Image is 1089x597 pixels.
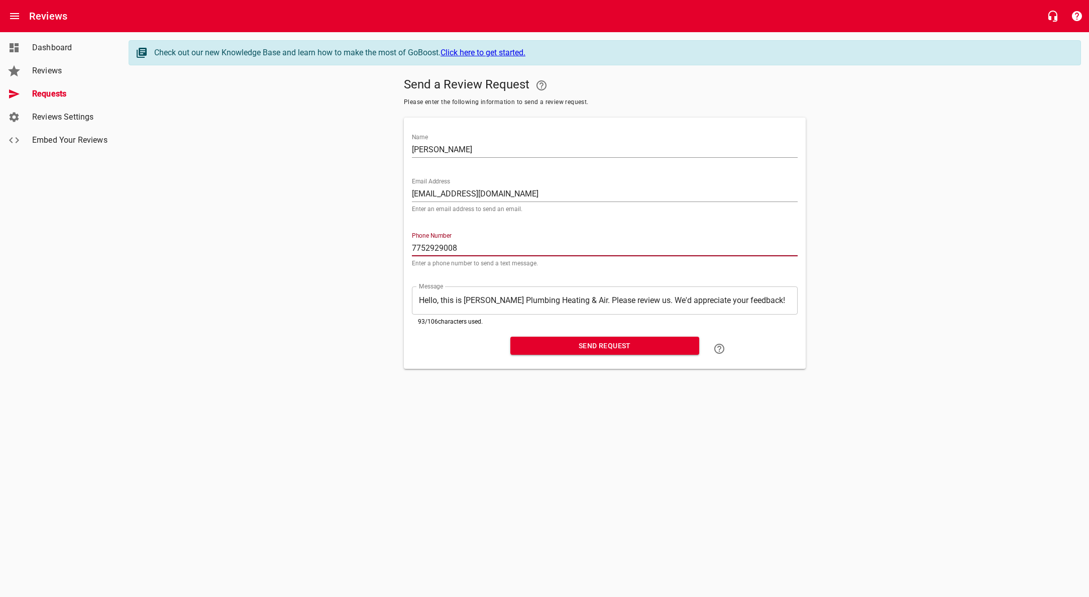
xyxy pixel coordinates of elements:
[419,295,791,305] textarea: Hello, this is [PERSON_NAME] Plumbing Heating & Air. Please review us. We'd appreciate your feedb...
[412,178,450,184] label: Email Address
[412,260,798,266] p: Enter a phone number to send a text message.
[404,97,806,108] span: Please enter the following information to send a review request.
[1065,4,1089,28] button: Support Portal
[510,337,699,355] button: Send Request
[412,134,428,140] label: Name
[707,337,731,361] a: Learn how to "Send a Review Request"
[418,318,483,325] span: 93 / 106 characters used.
[32,111,108,123] span: Reviews Settings
[529,73,554,97] a: Your Google or Facebook account must be connected to "Send a Review Request"
[154,47,1070,59] div: Check out our new Knowledge Base and learn how to make the most of GoBoost.
[3,4,27,28] button: Open drawer
[1041,4,1065,28] button: Live Chat
[29,8,67,24] h6: Reviews
[404,73,806,97] h5: Send a Review Request
[518,340,691,352] span: Send Request
[32,134,108,146] span: Embed Your Reviews
[412,206,798,212] p: Enter an email address to send an email.
[441,48,525,57] a: Click here to get started.
[412,233,452,239] label: Phone Number
[32,42,108,54] span: Dashboard
[32,65,108,77] span: Reviews
[32,88,108,100] span: Requests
